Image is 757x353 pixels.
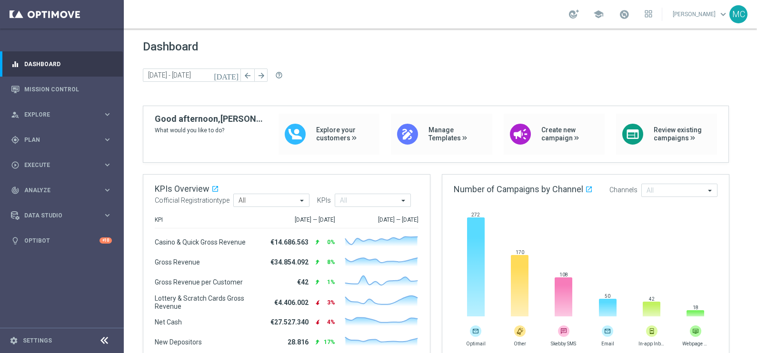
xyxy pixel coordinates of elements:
i: keyboard_arrow_right [103,110,112,119]
span: school [593,9,604,20]
div: Dashboard [11,51,112,77]
button: Data Studio keyboard_arrow_right [10,212,112,219]
i: keyboard_arrow_right [103,186,112,195]
span: Analyze [24,187,103,193]
button: gps_fixed Plan keyboard_arrow_right [10,136,112,144]
button: Mission Control [10,86,112,93]
i: person_search [11,110,20,119]
div: Data Studio [11,211,103,220]
div: Analyze [11,186,103,195]
span: Plan [24,137,103,143]
span: Explore [24,112,103,118]
div: +10 [100,237,112,244]
span: keyboard_arrow_down [718,9,728,20]
div: Execute [11,161,103,169]
i: settings [10,336,18,345]
i: equalizer [11,60,20,69]
a: Dashboard [24,51,112,77]
div: Optibot [11,228,112,253]
a: [PERSON_NAME]keyboard_arrow_down [672,7,729,21]
div: Explore [11,110,103,119]
button: lightbulb Optibot +10 [10,237,112,245]
div: MC [729,5,747,23]
i: keyboard_arrow_right [103,211,112,220]
span: Execute [24,162,103,168]
i: keyboard_arrow_right [103,135,112,144]
i: gps_fixed [11,136,20,144]
i: keyboard_arrow_right [103,160,112,169]
button: play_circle_outline Execute keyboard_arrow_right [10,161,112,169]
div: Plan [11,136,103,144]
i: lightbulb [11,236,20,245]
button: track_changes Analyze keyboard_arrow_right [10,186,112,194]
button: equalizer Dashboard [10,60,112,68]
button: person_search Explore keyboard_arrow_right [10,111,112,118]
i: play_circle_outline [11,161,20,169]
i: track_changes [11,186,20,195]
span: Data Studio [24,213,103,218]
a: Settings [23,338,52,343]
a: Optibot [24,228,100,253]
a: Mission Control [24,77,112,102]
div: Mission Control [11,77,112,102]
